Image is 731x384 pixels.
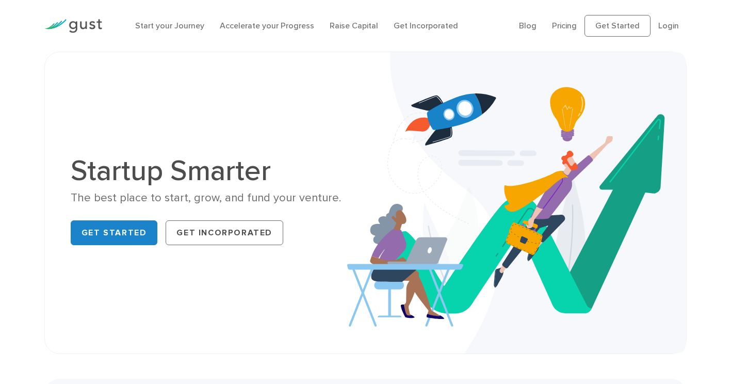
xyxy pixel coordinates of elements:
a: Get Incorporated [166,220,283,245]
a: Raise Capital [330,21,378,30]
a: Get Started [584,15,651,37]
a: Start your Journey [135,21,204,30]
img: Startup Smarter Hero [347,52,686,354]
a: Pricing [552,21,577,30]
div: The best place to start, grow, and fund your venture. [71,190,358,205]
a: Blog [519,21,537,30]
img: Gust Logo [44,19,102,33]
h1: Startup Smarter [71,156,358,185]
a: Accelerate your Progress [220,21,314,30]
a: Get Incorporated [394,21,458,30]
a: Login [658,21,679,30]
a: Get Started [71,220,158,245]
